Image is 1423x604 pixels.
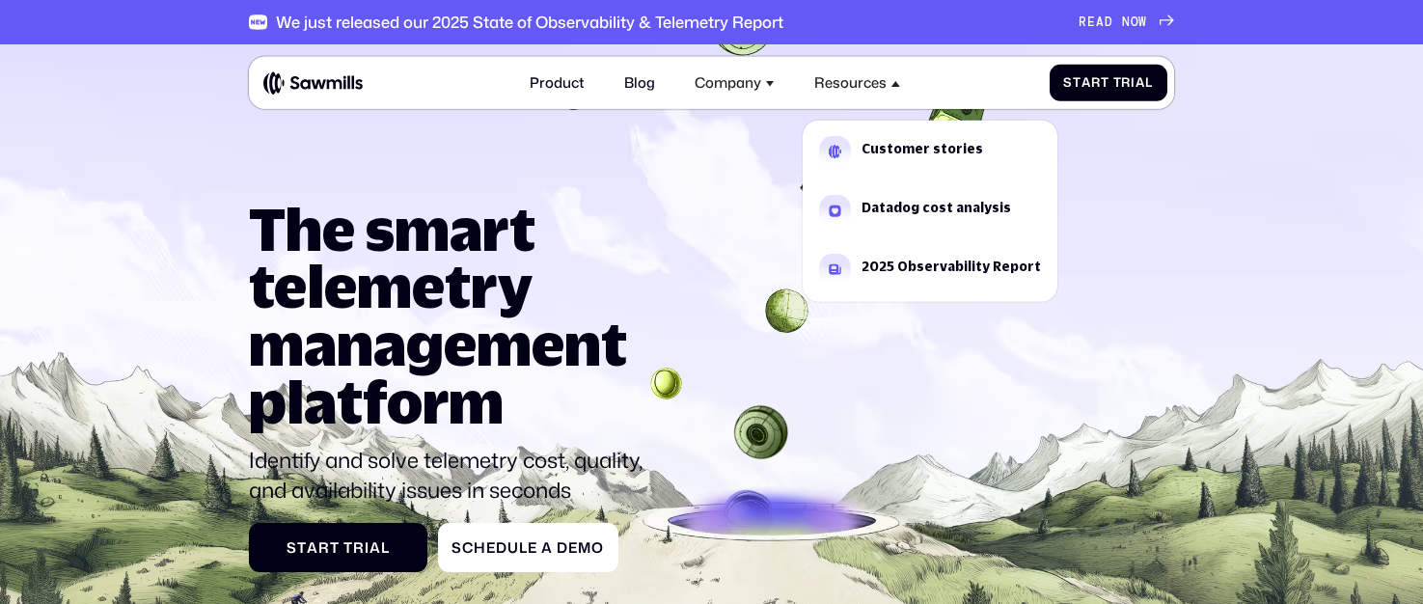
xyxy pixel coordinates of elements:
span: r [318,539,330,557]
span: u [507,539,519,557]
span: d [496,539,507,557]
a: Product [519,64,595,102]
span: S [452,539,462,557]
div: 2025 Observability Report [862,261,1041,273]
div: We just released our 2025 State of Observability & Telemetry Report [276,13,783,32]
span: c [462,539,474,557]
span: t [330,539,340,557]
span: l [519,539,528,557]
span: r [353,539,365,557]
a: Customer stories [808,125,1052,178]
a: StartTrial [249,523,426,572]
span: m [578,539,591,557]
span: E [1087,14,1096,29]
span: O [1131,14,1139,29]
span: a [307,539,318,557]
span: S [1063,75,1073,90]
span: T [1113,75,1122,90]
span: o [591,539,604,557]
span: W [1138,14,1147,29]
span: a [1136,75,1145,90]
span: h [474,539,486,557]
div: Datadog cost analysis [862,202,1011,214]
div: Resources [803,64,911,102]
nav: Resources [803,102,1056,302]
span: i [1131,75,1136,90]
a: Datadog cost analysis [808,184,1052,237]
span: T [343,539,353,557]
a: 2025 Observability Report [808,242,1052,295]
a: StartTrial [1050,65,1167,101]
span: t [297,539,307,557]
span: r [1091,75,1101,90]
a: ScheduleaDemo [438,523,618,572]
span: l [381,539,390,557]
span: l [1145,75,1153,90]
span: e [528,539,537,557]
div: Resources [814,74,887,92]
span: D [557,539,568,557]
div: Company [695,74,761,92]
p: Identify and solve telemetry cost, quality, and availability issues in seconds [249,446,662,506]
span: A [1096,14,1105,29]
span: i [365,539,369,557]
h1: The smart telemetry management platform [249,200,662,430]
span: e [568,539,578,557]
span: e [486,539,496,557]
div: Company [684,64,786,102]
span: a [1081,75,1091,90]
span: a [541,539,553,557]
span: r [1121,75,1131,90]
span: N [1122,14,1131,29]
span: R [1079,14,1087,29]
span: t [1073,75,1081,90]
span: t [1101,75,1109,90]
div: Customer stories [862,143,983,155]
span: D [1105,14,1113,29]
a: Blog [614,64,666,102]
span: a [369,539,381,557]
span: S [287,539,297,557]
a: READNOW [1079,14,1173,29]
